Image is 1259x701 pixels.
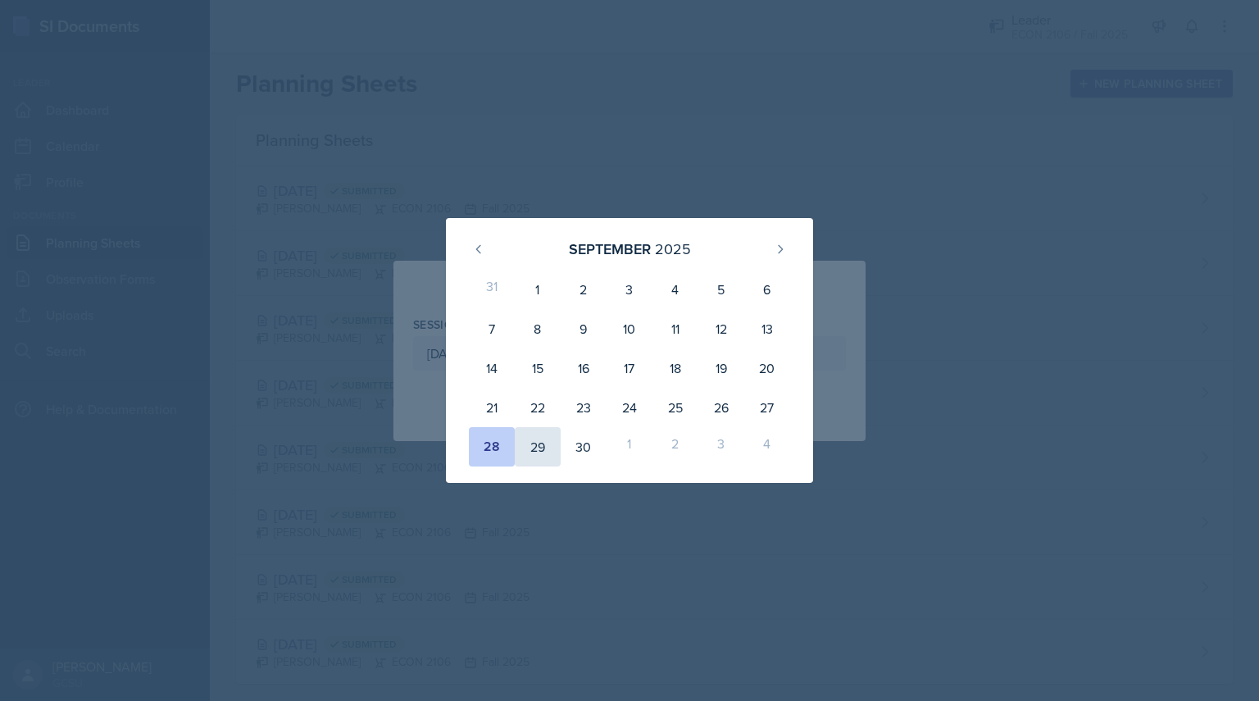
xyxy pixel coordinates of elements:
div: 13 [744,309,790,348]
div: 23 [561,388,607,427]
div: 10 [607,309,652,348]
div: 2 [652,427,698,467]
div: 1 [607,427,652,467]
div: 26 [698,388,744,427]
div: 3 [607,270,652,309]
div: 4 [744,427,790,467]
div: 30 [561,427,607,467]
div: 19 [698,348,744,388]
div: 16 [561,348,607,388]
div: 6 [744,270,790,309]
div: 1 [515,270,561,309]
div: 12 [698,309,744,348]
div: 15 [515,348,561,388]
div: 22 [515,388,561,427]
div: 27 [744,388,790,427]
div: 2 [561,270,607,309]
div: 20 [744,348,790,388]
div: 18 [652,348,698,388]
div: 24 [607,388,652,427]
div: 8 [515,309,561,348]
div: 14 [469,348,515,388]
div: 7 [469,309,515,348]
div: 17 [607,348,652,388]
div: 25 [652,388,698,427]
div: 4 [652,270,698,309]
div: 5 [698,270,744,309]
div: 11 [652,309,698,348]
div: 9 [561,309,607,348]
div: 28 [469,427,515,467]
div: 31 [469,270,515,309]
div: 3 [698,427,744,467]
div: 21 [469,388,515,427]
div: 29 [515,427,561,467]
div: September [569,238,651,260]
div: 2025 [655,238,691,260]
